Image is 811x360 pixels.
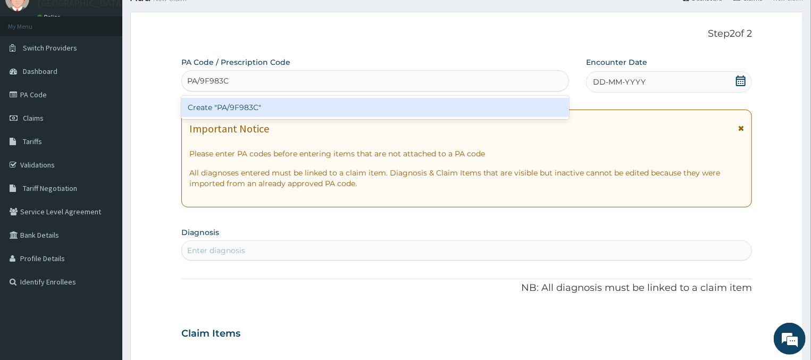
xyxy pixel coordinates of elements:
span: Tariffs [23,137,42,146]
span: DD-MM-YYYY [593,77,646,87]
div: Create "PA/9F983C" [181,98,569,117]
span: Switch Providers [23,43,77,53]
span: Claims [23,113,44,123]
div: Enter diagnosis [187,245,245,256]
div: Minimize live chat window [174,5,200,31]
span: We're online! [62,111,147,218]
label: Encounter Date [586,57,647,68]
label: PA Code / Prescription Code [181,57,290,68]
span: Tariff Negotiation [23,183,77,193]
h1: Important Notice [189,123,269,135]
textarea: Type your message and hit 'Enter' [5,244,203,281]
p: NB: All diagnosis must be linked to a claim item [181,281,753,295]
div: Chat with us now [55,60,179,73]
p: Step 2 of 2 [181,28,753,40]
p: Please enter PA codes before entering items that are not attached to a PA code [189,148,745,159]
label: Diagnosis [181,227,219,238]
p: All diagnoses entered must be linked to a claim item. Diagnosis & Claim Items that are visible bu... [189,168,745,189]
img: d_794563401_company_1708531726252_794563401 [20,53,43,80]
a: Online [37,13,63,21]
h3: Claim Items [181,328,240,340]
span: Dashboard [23,66,57,76]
